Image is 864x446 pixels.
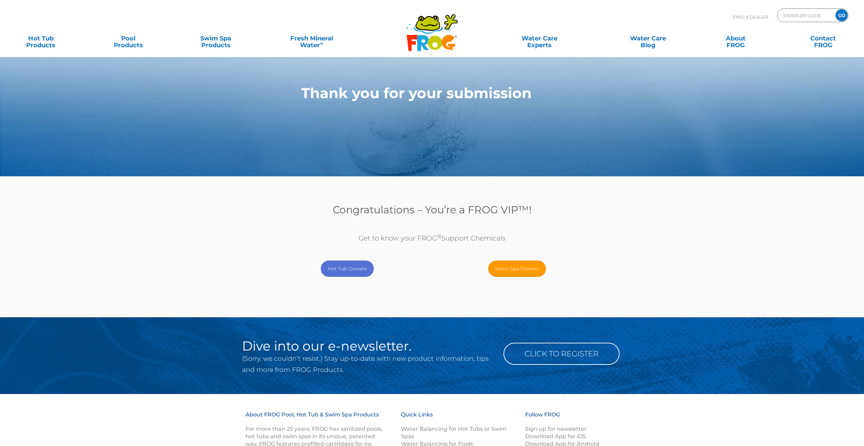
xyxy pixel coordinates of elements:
a: Hot Tub Owners [321,261,374,277]
p: Get to know your FROG Support Chemicals [262,233,602,244]
h3: About FROG Pool, Hot Tub & Swim Spa Products [245,411,384,425]
p: (Sorry, we couldn’t resist.) Stay up-to-date with new product information, tips and more from FRO... [242,353,493,375]
h1: Thank you for your submission [234,85,599,101]
a: Fresh MineralWater∞ [269,32,354,45]
a: Water CareExperts [484,32,595,45]
sup: ∞ [320,40,323,46]
input: GO [835,9,848,21]
a: ContactFROG [789,32,857,45]
h3: Quick Links [401,411,517,425]
input: Zip Code Form [783,11,828,20]
a: AboutFROG [702,32,770,45]
h3: Congratulations – You’re a FROG VIP™! [262,204,602,216]
a: PoolProducts [94,32,162,45]
a: Water Balancing for Hot Tubs or Swim Spas [401,426,507,440]
a: Click to Register [503,343,620,365]
a: Swim SpaProducts [182,32,250,45]
a: Sign up for newsletter [525,426,587,432]
sup: ® [437,233,441,239]
a: Water CareBlog [614,32,682,45]
a: Download App for iOS [525,433,586,440]
h3: Follow FROG [525,411,610,425]
a: Swim Spa Owners [488,261,546,277]
h2: Dive into our e-newsletter. [242,339,493,353]
p: Find A Dealer [733,8,768,25]
a: Hot TubProducts [7,32,75,45]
